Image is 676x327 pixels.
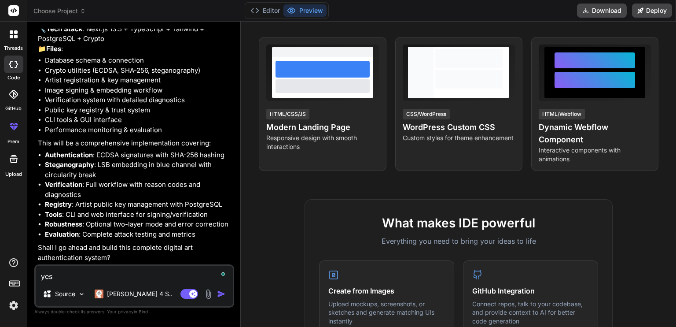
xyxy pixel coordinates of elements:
button: Download [577,4,627,18]
strong: Steganography [45,160,94,169]
strong: Files [46,45,61,53]
li: : Artist public key management with PostgreSQL [45,200,232,210]
img: Pick Models [78,290,85,298]
strong: Evaluation [45,230,79,238]
strong: Robustness [45,220,82,228]
div: CSS/WordPress [403,109,450,119]
label: GitHub [5,105,22,112]
p: [PERSON_NAME] 4 S.. [107,290,173,298]
img: Claude 4 Sonnet [95,290,103,298]
img: settings [6,298,21,313]
li: Database schema & connection [45,56,232,66]
img: icon [217,290,226,298]
li: Image signing & embedding workflow [45,85,232,96]
li: Verification system with detailed diagnostics [45,95,232,105]
button: Preview [283,4,327,17]
label: threads [4,45,23,52]
strong: Tech Stack [46,25,83,33]
p: Shall I go ahead and build this complete digital art authentication system? [38,243,232,263]
h4: GitHub Integration [472,286,589,296]
strong: Authentication [45,151,93,159]
li: : Optional two-layer mode and error correction [45,219,232,230]
li: Public key registry & trust system [45,105,232,115]
li: : CLI and web interface for signing/verification [45,210,232,220]
p: Source [55,290,75,298]
span: Choose Project [33,7,86,15]
h2: What makes IDE powerful [319,214,598,232]
p: Upload mockups, screenshots, or sketches and generate matching UIs instantly [328,300,445,326]
label: code [7,74,20,82]
li: : Full workflow with reason codes and diagnostics [45,180,232,200]
p: This will be a comprehensive implementation covering: [38,138,232,149]
label: prem [7,138,19,145]
p: 🔹 : Digital Art Authentication System 🔧 : Next.js 13.5 + TypeScript + Tailwind + PostgreSQL + Cry... [38,14,232,54]
label: Upload [5,171,22,178]
h4: Create from Images [328,286,445,296]
button: Editor [247,4,283,17]
li: : ECDSA signatures with SHA-256 hashing [45,150,232,160]
li: : Complete attack testing and metrics [45,230,232,240]
div: HTML/Webflow [539,109,585,119]
p: Always double-check its answers. Your in Bind [34,308,234,316]
strong: Registry [45,200,72,208]
strong: Tools [45,210,62,219]
div: HTML/CSS/JS [266,109,309,119]
img: attachment [203,289,213,299]
span: privacy [118,309,134,314]
li: Performance monitoring & evaluation [45,125,232,135]
h4: Modern Landing Page [266,121,378,134]
p: Everything you need to bring your ideas to life [319,236,598,246]
p: Responsive design with smooth interactions [266,134,378,151]
h4: Dynamic Webflow Component [539,121,651,146]
h4: WordPress Custom CSS [403,121,515,134]
li: CLI tools & GUI interface [45,115,232,125]
textarea: To enrich screen reader interactions, please activate Accessibility in Grammarly extension settings [36,266,233,282]
li: Crypto utilities (ECDSA, SHA-256, steganography) [45,66,232,76]
li: : LSB embedding in blue channel with circularity break [45,160,232,180]
p: Custom styles for theme enhancement [403,134,515,142]
p: Interactive components with animations [539,146,651,163]
button: Deploy [632,4,672,18]
li: Artist registration & key management [45,75,232,85]
p: Connect repos, talk to your codebase, and provide context to AI for better code generation [472,300,589,326]
strong: Verification [45,180,82,189]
